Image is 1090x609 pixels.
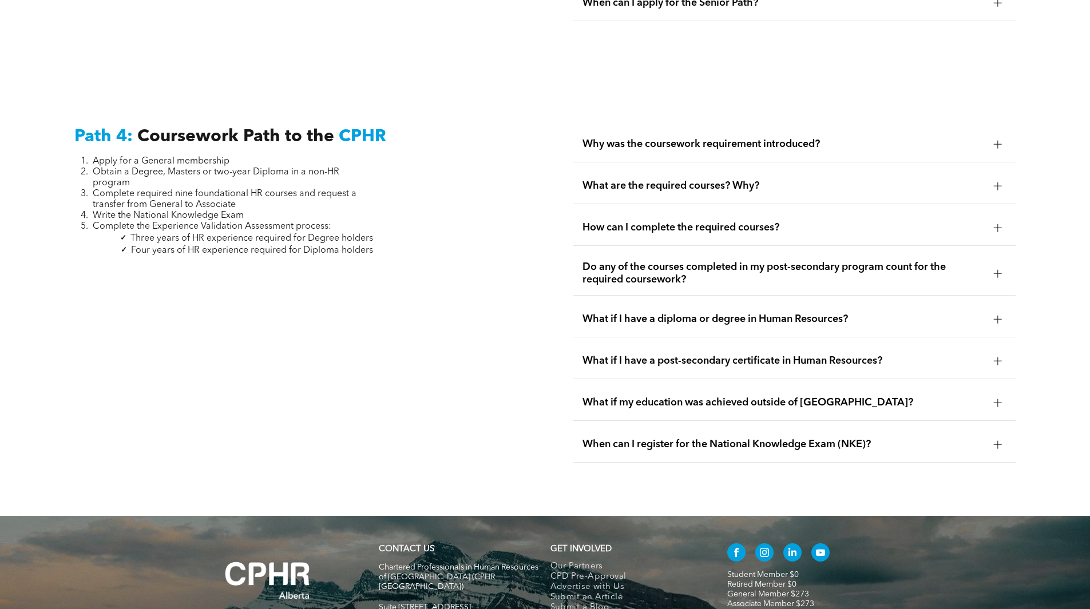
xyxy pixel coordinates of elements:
span: Three years of HR experience required for Degree holders [130,234,373,243]
a: instagram [755,543,774,564]
span: Four years of HR experience required for Diploma holders [131,246,373,255]
a: linkedin [783,543,802,564]
a: youtube [811,543,830,564]
a: Student Member $0 [727,571,799,579]
span: Write the National Knowledge Exam [93,211,244,220]
span: What if I have a diploma or degree in Human Resources? [582,313,985,325]
a: Advertise with Us [550,582,703,592]
span: When can I register for the National Knowledge Exam (NKE)? [582,438,985,451]
span: Apply for a General membership [93,157,229,166]
span: Chartered Professionals in Human Resources of [GEOGRAPHIC_DATA] (CPHR [GEOGRAPHIC_DATA]) [379,563,538,591]
span: What are the required courses? Why? [582,180,985,192]
span: Complete required nine foundational HR courses and request a transfer from General to Associate [93,189,356,209]
span: CPHR [339,128,386,145]
a: CONTACT US [379,545,434,554]
a: Retired Member $0 [727,580,796,588]
a: CPD Pre-Approval [550,572,703,582]
span: Do any of the courses completed in my post-secondary program count for the required coursework? [582,261,985,286]
span: What if my education was achieved outside of [GEOGRAPHIC_DATA]? [582,396,985,409]
a: General Member $273 [727,590,809,598]
a: Submit an Article [550,592,703,603]
a: facebook [727,543,746,564]
span: Complete the Experience Validation Assessment process: [93,222,331,231]
span: Obtain a Degree, Masters or two-year Diploma in a non-HR program [93,168,339,188]
span: Coursework Path to the [137,128,334,145]
span: How can I complete the required courses? [582,221,985,234]
a: Our Partners [550,562,703,572]
a: Associate Member $273 [727,600,814,608]
span: Path 4: [74,128,133,145]
span: GET INVOLVED [550,545,612,554]
span: Why was the coursework requirement introduced? [582,138,985,150]
span: What if I have a post-secondary certificate in Human Resources? [582,355,985,367]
